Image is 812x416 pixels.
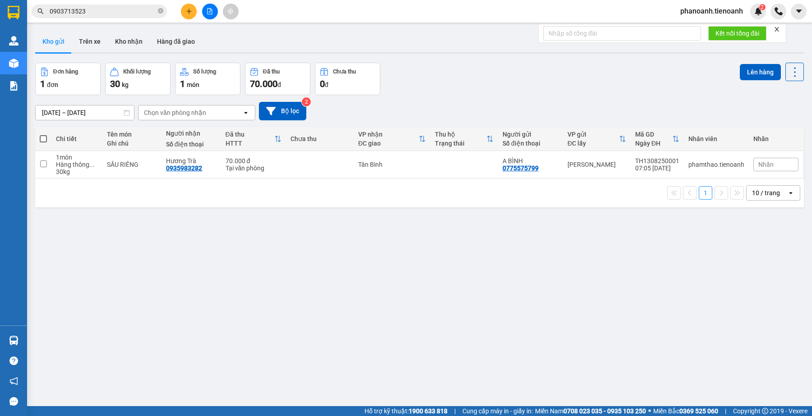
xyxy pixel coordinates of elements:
[774,26,780,32] span: close
[725,406,726,416] span: |
[37,8,44,14] span: search
[150,31,202,52] button: Hàng đã giao
[166,141,217,148] div: Số điện thoại
[740,64,781,80] button: Lên hàng
[435,140,486,147] div: Trạng thái
[56,154,98,161] div: 1 món
[202,4,218,19] button: file-add
[245,63,310,95] button: Đã thu70.000đ
[291,135,349,142] div: Chưa thu
[175,63,240,95] button: Số lượng1món
[688,161,744,168] div: phamthao.tienoanh
[108,31,150,52] button: Kho nhận
[144,108,206,117] div: Chọn văn phòng nhận
[503,157,558,165] div: A BÌNH
[635,140,672,147] div: Ngày ĐH
[543,26,701,41] input: Nhập số tổng đài
[207,8,213,14] span: file-add
[435,131,486,138] div: Thu hộ
[123,69,151,75] div: Khối lượng
[107,131,157,138] div: Tên món
[226,165,281,172] div: Tại văn phòng
[226,140,274,147] div: HTTT
[462,406,533,416] span: Cung cấp máy in - giấy in:
[653,406,718,416] span: Miền Bắc
[223,4,239,19] button: aim
[430,127,498,151] th: Toggle SortBy
[567,131,619,138] div: VP gửi
[302,97,311,106] sup: 2
[9,377,18,385] span: notification
[563,127,631,151] th: Toggle SortBy
[35,63,101,95] button: Đơn hàng1đơn
[180,78,185,89] span: 1
[699,186,712,200] button: 1
[635,165,679,172] div: 07:05 [DATE]
[36,105,134,120] input: Select a date range.
[787,189,794,197] svg: open
[325,81,328,88] span: đ
[227,8,234,14] span: aim
[193,69,216,75] div: Số lượng
[9,336,18,345] img: warehouse-icon
[110,78,120,89] span: 30
[679,407,718,415] strong: 0369 525 060
[535,406,646,416] span: Miền Nam
[358,131,419,138] div: VP nhận
[226,131,274,138] div: Đã thu
[503,131,558,138] div: Người gửi
[648,409,651,413] span: ⚪️
[56,168,98,175] div: 30 kg
[454,406,456,416] span: |
[35,31,72,52] button: Kho gửi
[47,81,58,88] span: đơn
[263,69,280,75] div: Đã thu
[761,4,764,10] span: 2
[72,31,108,52] button: Trên xe
[354,127,430,151] th: Toggle SortBy
[259,102,306,120] button: Bộ lọc
[9,36,18,46] img: warehouse-icon
[775,7,783,15] img: phone-icon
[708,26,766,41] button: Kết nối tổng đài
[89,161,95,168] span: ...
[364,406,448,416] span: Hỗ trợ kỹ thuật:
[635,131,672,138] div: Mã GD
[9,81,18,91] img: solution-icon
[40,78,45,89] span: 1
[753,135,798,142] div: Nhãn
[762,408,768,414] span: copyright
[242,109,249,116] svg: open
[56,135,98,142] div: Chi tiết
[107,140,157,147] div: Ghi chú
[250,78,277,89] span: 70.000
[635,157,679,165] div: TH1308250001
[158,7,163,16] span: close-circle
[673,5,750,17] span: phanoanh.tienoanh
[791,4,807,19] button: caret-down
[688,135,744,142] div: Nhân viên
[277,81,281,88] span: đ
[567,161,626,168] div: [PERSON_NAME]
[795,7,803,15] span: caret-down
[563,407,646,415] strong: 0708 023 035 - 0935 103 250
[358,161,426,168] div: Tân Bình
[759,4,766,10] sup: 2
[166,157,217,165] div: Hương Trà
[715,28,759,38] span: Kết nối tổng đài
[320,78,325,89] span: 0
[567,140,619,147] div: ĐC lấy
[503,165,539,172] div: 0775575799
[107,161,157,168] div: SẦU RIÊNG
[221,127,286,151] th: Toggle SortBy
[166,165,202,172] div: 0935983282
[631,127,684,151] th: Toggle SortBy
[9,397,18,406] span: message
[752,188,780,197] div: 10 / trang
[181,4,197,19] button: plus
[186,8,192,14] span: plus
[50,6,156,16] input: Tìm tên, số ĐT hoặc mã đơn
[503,140,558,147] div: Số điện thoại
[754,7,762,15] img: icon-new-feature
[166,130,217,137] div: Người nhận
